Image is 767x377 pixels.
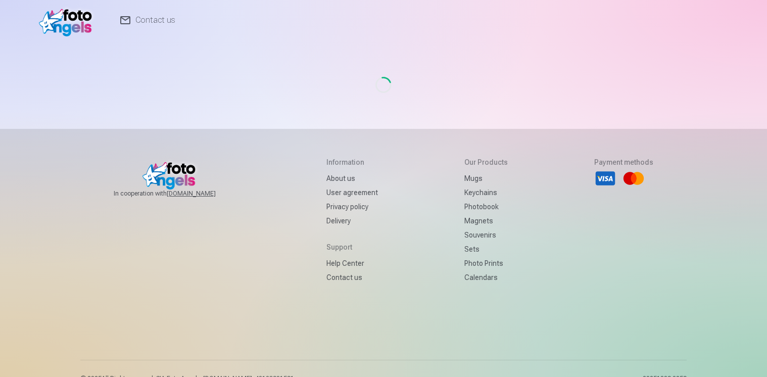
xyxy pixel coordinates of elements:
a: Calendars [464,270,508,285]
a: Delivery [326,214,378,228]
a: Magnets [464,214,508,228]
li: Mastercard [622,167,645,190]
a: Photobook [464,200,508,214]
img: /v1 [39,4,97,36]
a: Privacy policy [326,200,378,214]
span: In cooperation with [114,190,240,198]
a: Photo prints [464,256,508,270]
a: Keychains [464,185,508,200]
a: About us [326,171,378,185]
a: User agreement [326,185,378,200]
h5: Payment methods [594,157,653,167]
a: Mugs [464,171,508,185]
a: [DOMAIN_NAME] [167,190,240,198]
a: Help Center [326,256,378,270]
a: Souvenirs [464,228,508,242]
h5: Information [326,157,378,167]
li: Visa [594,167,616,190]
h5: Our products [464,157,508,167]
h5: Support [326,242,378,252]
a: Contact us [326,270,378,285]
a: Sets [464,242,508,256]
